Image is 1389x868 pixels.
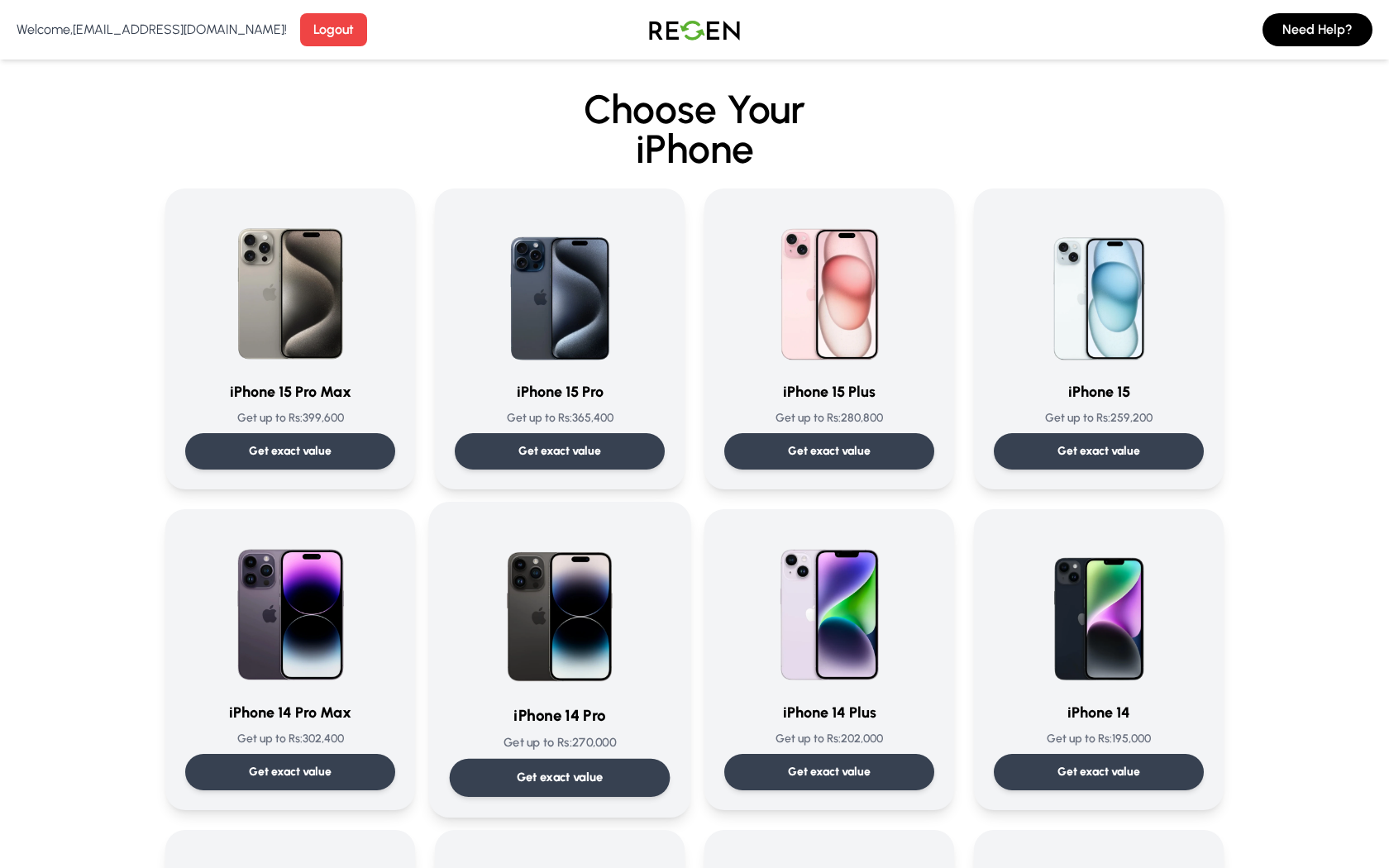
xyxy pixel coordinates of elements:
[185,410,395,427] p: Get up to Rs: 399,600
[994,410,1204,427] p: Get up to Rs: 259,200
[724,731,934,747] p: Get up to Rs: 202,000
[1019,208,1178,367] img: iPhone 15
[211,529,370,688] img: iPhone 14 Pro Max
[17,20,287,40] p: Welcome, [EMAIL_ADDRESS][DOMAIN_NAME] !
[450,734,671,751] p: Get up to Rs: 270,000
[994,380,1204,403] h3: iPhone 15
[788,764,871,780] p: Get exact value
[1057,764,1140,780] p: Get exact value
[788,443,871,460] p: Get exact value
[724,380,934,403] h3: iPhone 15 Plus
[724,410,934,427] p: Get up to Rs: 280,800
[518,443,601,460] p: Get exact value
[1263,13,1372,46] button: Need Help?
[185,380,395,403] h3: iPhone 15 Pro Max
[249,764,332,780] p: Get exact value
[185,731,395,747] p: Get up to Rs: 302,400
[300,13,367,46] button: Logout
[637,7,752,53] img: Logo
[1019,529,1178,688] img: iPhone 14
[994,701,1204,724] h3: iPhone 14
[455,410,665,427] p: Get up to Rs: 365,400
[480,208,639,367] img: iPhone 15 Pro
[185,701,395,724] h3: iPhone 14 Pro Max
[584,85,805,133] span: Choose Your
[994,731,1204,747] p: Get up to Rs: 195,000
[1057,443,1140,460] p: Get exact value
[249,443,332,460] p: Get exact value
[76,129,1313,169] span: iPhone
[476,522,643,689] img: iPhone 14 Pro
[750,208,909,367] img: iPhone 15 Plus
[211,208,370,367] img: iPhone 15 Pro Max
[517,769,604,786] p: Get exact value
[724,701,934,724] h3: iPhone 14 Plus
[450,703,671,727] h3: iPhone 14 Pro
[455,380,665,403] h3: iPhone 15 Pro
[750,529,909,688] img: iPhone 14 Plus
